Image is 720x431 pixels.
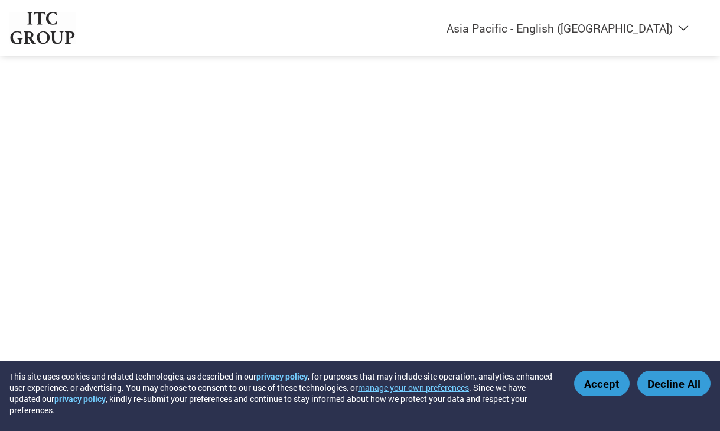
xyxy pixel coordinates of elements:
button: Decline All [637,371,711,396]
a: privacy policy [256,371,308,382]
div: This site uses cookies and related technologies, as described in our , for purposes that may incl... [9,371,557,416]
button: Accept [574,371,630,396]
img: ITC Group [9,12,76,44]
a: privacy policy [54,393,106,404]
button: manage your own preferences [358,382,469,393]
